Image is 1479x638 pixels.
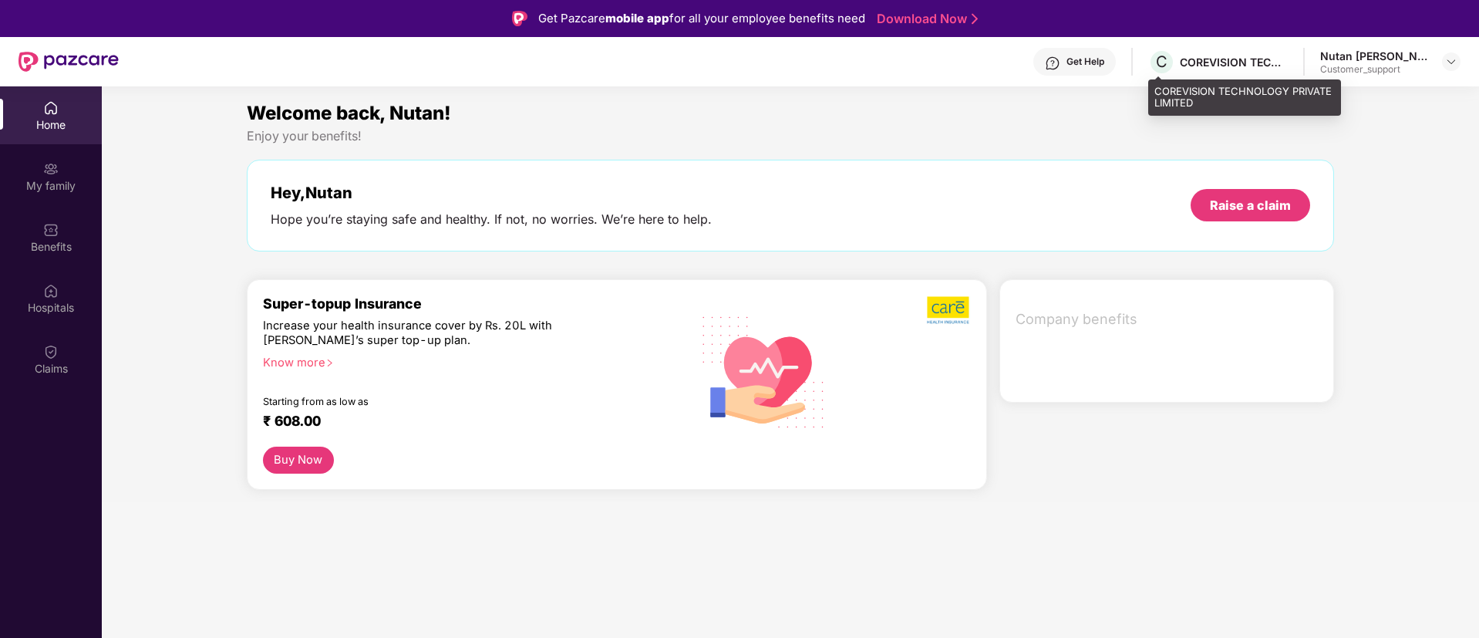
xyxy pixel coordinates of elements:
img: svg+xml;base64,PHN2ZyBpZD0iRHJvcGRvd24tMzJ4MzIiIHhtbG5zPSJodHRwOi8vd3d3LnczLm9yZy8yMDAwL3N2ZyIgd2... [1445,56,1457,68]
div: COREVISION TECHNOLOGY PRIVATE LIMITED [1148,79,1341,116]
div: Get Pazcare for all your employee benefits need [538,9,865,28]
strong: mobile app [605,11,669,25]
img: New Pazcare Logo [19,52,119,72]
img: Logo [512,11,527,26]
img: Stroke [972,11,978,27]
a: Download Now [877,11,973,27]
span: C [1156,52,1167,71]
img: svg+xml;base64,PHN2ZyBpZD0iSGVscC0zMngzMiIgeG1sbnM9Imh0dHA6Ly93d3cudzMub3JnLzIwMDAvc3ZnIiB3aWR0aD... [1045,56,1060,71]
div: Nutan [PERSON_NAME] [1320,49,1428,63]
div: Get Help [1066,56,1104,68]
div: Customer_support [1320,63,1428,76]
div: COREVISION TECHNOLOGY PRIVATE LIMITED [1180,55,1288,69]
